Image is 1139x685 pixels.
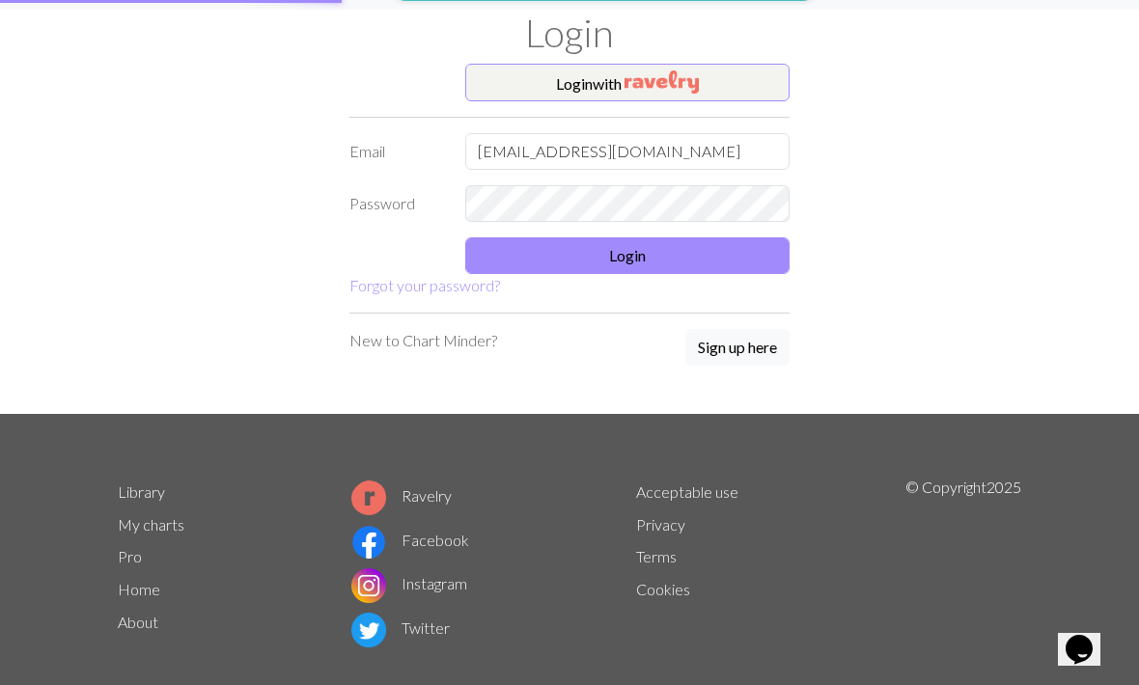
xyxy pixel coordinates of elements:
[338,133,454,170] label: Email
[685,329,790,366] button: Sign up here
[338,185,454,222] label: Password
[636,547,677,565] a: Terms
[349,329,497,352] p: New to Chart Minder?
[351,568,386,603] img: Instagram logo
[625,70,699,94] img: Ravelry
[905,476,1021,651] p: © Copyright 2025
[1058,608,1120,666] iframe: chat widget
[351,531,469,549] a: Facebook
[351,574,467,592] a: Instagram
[106,10,1033,56] h1: Login
[636,515,685,534] a: Privacy
[351,480,386,515] img: Ravelry logo
[118,613,158,631] a: About
[465,237,790,274] button: Login
[465,64,790,102] button: Loginwith
[351,613,386,647] img: Twitter logo
[118,482,165,501] a: Library
[118,580,160,598] a: Home
[351,618,450,637] a: Twitter
[118,515,184,534] a: My charts
[351,525,386,560] img: Facebook logo
[636,580,690,598] a: Cookies
[118,547,142,565] a: Pro
[636,482,738,501] a: Acceptable use
[685,329,790,368] a: Sign up here
[351,486,452,505] a: Ravelry
[349,276,500,294] a: Forgot your password?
